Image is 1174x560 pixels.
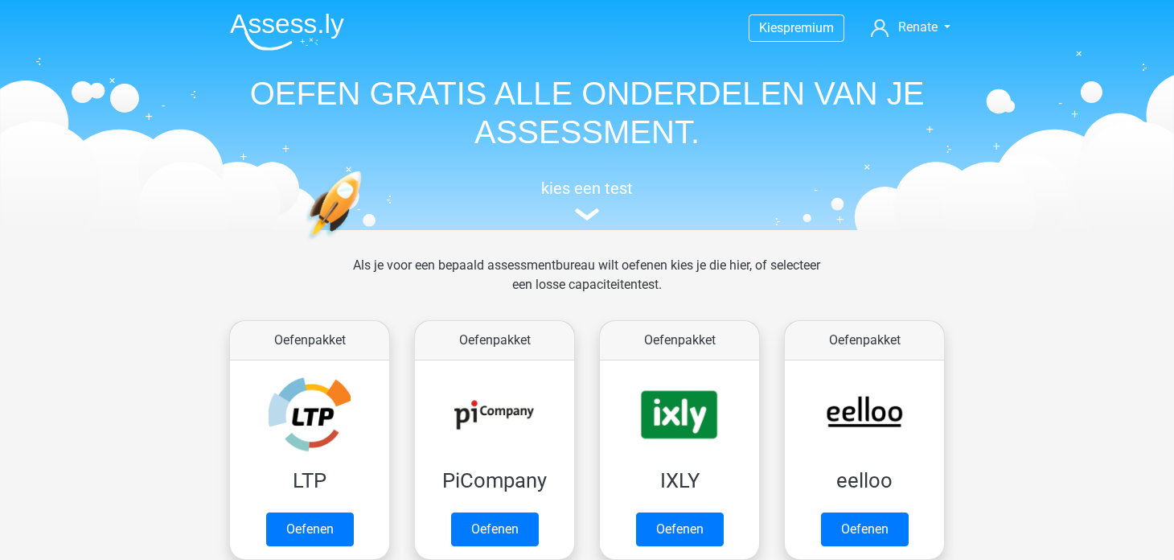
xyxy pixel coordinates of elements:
[575,208,599,220] img: assessment
[306,171,424,316] img: oefenen
[217,179,957,198] h5: kies een test
[821,513,909,546] a: Oefenen
[217,179,957,221] a: kies een test
[759,20,783,35] span: Kies
[898,19,938,35] span: Renate
[636,513,724,546] a: Oefenen
[340,256,833,314] div: Als je voor een bepaald assessmentbureau wilt oefenen kies je die hier, of selecteer een losse ca...
[266,513,354,546] a: Oefenen
[217,74,957,151] h1: OEFEN GRATIS ALLE ONDERDELEN VAN JE ASSESSMENT.
[451,513,539,546] a: Oefenen
[783,20,834,35] span: premium
[230,13,344,51] img: Assessly
[864,18,957,37] a: Renate
[749,17,844,39] a: Kiespremium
